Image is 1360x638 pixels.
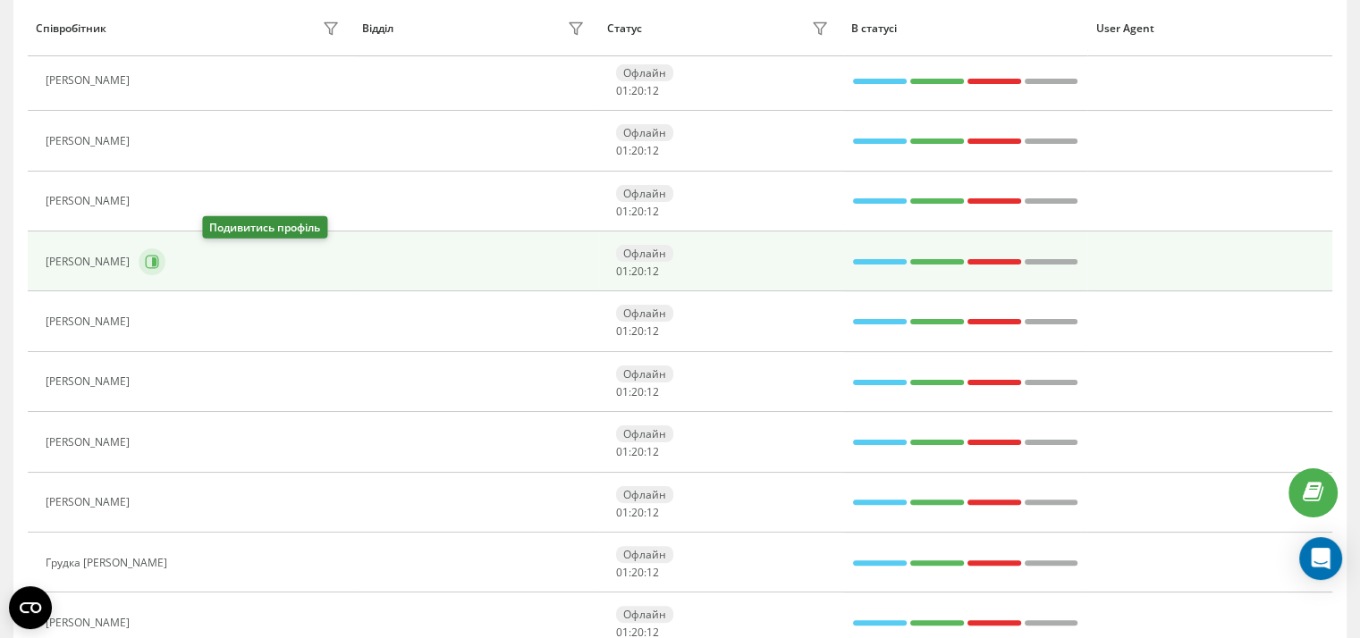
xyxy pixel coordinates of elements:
[646,444,659,459] span: 12
[202,216,327,239] div: Подивитись профіль
[616,386,659,399] div: : :
[616,323,629,339] span: 01
[631,264,644,279] span: 20
[616,505,629,520] span: 01
[616,204,629,219] span: 01
[631,505,644,520] span: 20
[46,74,134,87] div: [PERSON_NAME]
[46,557,172,569] div: Грудка [PERSON_NAME]
[46,195,134,207] div: [PERSON_NAME]
[631,384,644,399] span: 20
[646,505,659,520] span: 12
[46,375,134,388] div: [PERSON_NAME]
[631,204,644,219] span: 20
[36,22,106,35] div: Співробітник
[616,546,673,563] div: Офлайн
[616,143,629,158] span: 01
[9,586,52,629] button: Open CMP widget
[607,22,642,35] div: Статус
[616,185,673,202] div: Офлайн
[616,245,673,262] div: Офлайн
[616,206,659,218] div: : :
[616,64,673,81] div: Офлайн
[646,323,659,339] span: 12
[646,204,659,219] span: 12
[616,264,629,279] span: 01
[1299,537,1342,580] div: Open Intercom Messenger
[616,444,629,459] span: 01
[616,325,659,338] div: : :
[616,446,659,458] div: : :
[616,265,659,278] div: : :
[46,256,134,268] div: [PERSON_NAME]
[616,567,659,579] div: : :
[616,606,673,623] div: Офлайн
[646,384,659,399] span: 12
[1096,22,1324,35] div: User Agent
[616,145,659,157] div: : :
[616,305,673,322] div: Офлайн
[851,22,1079,35] div: В статусі
[616,425,673,442] div: Офлайн
[616,85,659,97] div: : :
[646,143,659,158] span: 12
[46,617,134,629] div: [PERSON_NAME]
[631,444,644,459] span: 20
[362,22,393,35] div: Відділ
[631,83,644,98] span: 20
[616,486,673,503] div: Офлайн
[46,496,134,508] div: [PERSON_NAME]
[616,83,629,98] span: 01
[46,135,134,147] div: [PERSON_NAME]
[616,124,673,141] div: Офлайн
[616,507,659,519] div: : :
[631,143,644,158] span: 20
[46,436,134,449] div: [PERSON_NAME]
[646,264,659,279] span: 12
[616,384,629,399] span: 01
[631,323,644,339] span: 20
[631,565,644,580] span: 20
[616,365,673,382] div: Офлайн
[46,315,134,328] div: [PERSON_NAME]
[646,83,659,98] span: 12
[646,565,659,580] span: 12
[616,565,629,580] span: 01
